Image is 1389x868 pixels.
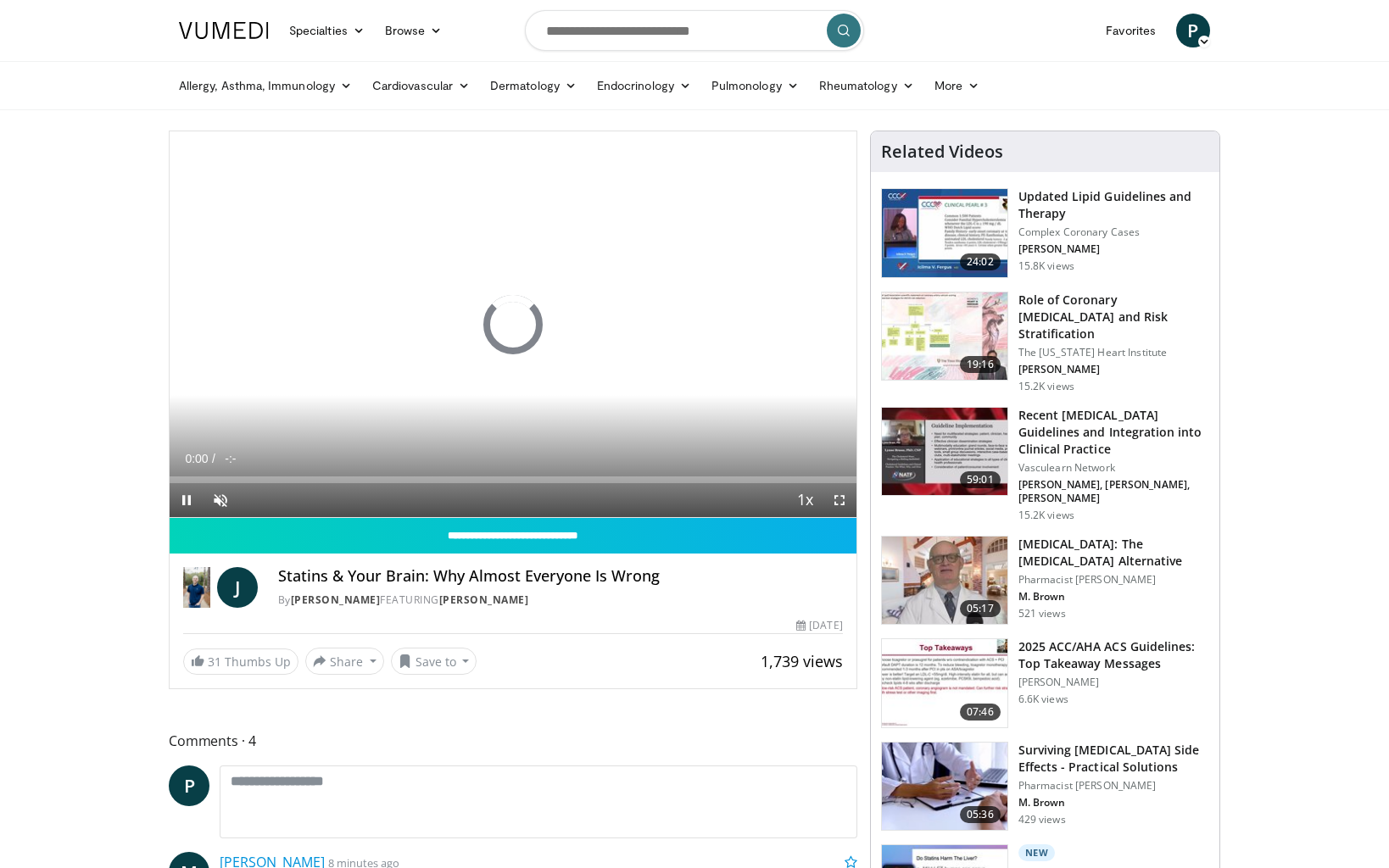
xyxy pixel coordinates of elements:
[278,593,843,608] div: By FEATURING
[1018,292,1209,342] h3: Role of Coronary [MEDICAL_DATA] and Risk Stratification
[480,69,587,103] a: Dermatology
[1018,259,1074,273] p: 15.8K views
[1018,380,1074,393] p: 15.2K views
[1096,14,1166,47] a: Favorites
[761,651,843,671] span: 1,739 views
[169,69,362,103] a: Allergy, Asthma, Immunology
[882,639,1007,727] img: 369ac253-1227-4c00-b4e1-6e957fd240a8.150x105_q85_crop-smart_upscale.jpg
[1018,607,1066,620] p: 521 views
[881,188,1209,278] a: 24:02 Updated Lipid Guidelines and Therapy Complex Coronary Cases [PERSON_NAME] 15.8K views
[960,806,1001,823] span: 05:36
[169,730,857,752] span: Comments 4
[305,648,384,675] button: Share
[823,483,856,517] button: Fullscreen
[1018,796,1209,810] p: M. Brown
[1018,478,1209,505] p: [PERSON_NAME], [PERSON_NAME], [PERSON_NAME]
[1018,676,1209,689] p: [PERSON_NAME]
[183,567,210,608] img: Dr. Jordan Rennicke
[1018,407,1209,458] h3: Recent [MEDICAL_DATA] Guidelines and Integration into Clinical Practice
[170,476,856,483] div: Progress Bar
[183,648,298,675] a: 31 Thumbs Up
[882,743,1007,831] img: 1778299e-4205-438f-a27e-806da4d55abe.150x105_q85_crop-smart_upscale.jpg
[1018,363,1209,376] p: [PERSON_NAME]
[960,253,1001,270] span: 24:02
[882,292,1007,381] img: 1efa8c99-7b8a-4ab5-a569-1c219ae7bd2c.150x105_q85_crop-smart_upscale.jpg
[587,69,701,103] a: Endocrinology
[208,654,221,670] span: 31
[170,131,856,518] video-js: Video Player
[1018,590,1209,604] p: M. Brown
[1018,188,1209,222] h3: Updated Lipid Guidelines and Therapy
[1018,742,1209,776] h3: Surviving [MEDICAL_DATA] Side Effects - Practical Solutions
[1018,779,1209,793] p: Pharmacist [PERSON_NAME]
[170,483,204,517] button: Pause
[882,189,1007,277] img: 77f671eb-9394-4acc-bc78-a9f077f94e00.150x105_q85_crop-smart_upscale.jpg
[1018,225,1209,239] p: Complex Coronary Cases
[796,618,842,633] div: [DATE]
[391,648,477,675] button: Save to
[881,292,1209,393] a: 19:16 Role of Coronary [MEDICAL_DATA] and Risk Stratification The [US_STATE] Heart Institute [PER...
[375,14,453,47] a: Browse
[279,14,375,47] a: Specialties
[1018,536,1209,570] h3: [MEDICAL_DATA]: The [MEDICAL_DATA] Alternative
[881,536,1209,626] a: 05:17 [MEDICAL_DATA]: The [MEDICAL_DATA] Alternative Pharmacist [PERSON_NAME] M. Brown 521 views
[1018,509,1074,522] p: 15.2K views
[924,69,990,103] a: More
[185,452,208,465] span: 0:00
[881,638,1209,728] a: 07:46 2025 ACC/AHA ACS Guidelines: Top Takeaway Messages [PERSON_NAME] 6.6K views
[525,10,864,51] input: Search topics, interventions
[1018,346,1209,359] p: The [US_STATE] Heart Institute
[1018,461,1209,475] p: Vasculearn Network
[1018,242,1209,256] p: [PERSON_NAME]
[960,600,1001,617] span: 05:17
[701,69,809,103] a: Pulmonology
[882,408,1007,496] img: 87825f19-cf4c-4b91-bba1-ce218758c6bb.150x105_q85_crop-smart_upscale.jpg
[204,483,237,517] button: Unmute
[1018,813,1066,826] p: 429 views
[789,483,823,517] button: Playback Rate
[809,69,924,103] a: Rheumatology
[1018,844,1056,861] p: New
[1176,14,1210,47] a: P
[1018,573,1209,587] p: Pharmacist [PERSON_NAME]
[225,452,236,465] span: -:-
[212,452,215,465] span: /
[179,22,269,39] img: VuMedi Logo
[960,471,1001,488] span: 59:01
[882,537,1007,625] img: ce9609b9-a9bf-4b08-84dd-8eeb8ab29fc6.150x105_q85_crop-smart_upscale.jpg
[881,142,1003,162] h4: Related Videos
[217,567,258,608] a: J
[960,704,1001,721] span: 07:46
[439,593,529,607] a: [PERSON_NAME]
[881,407,1209,522] a: 59:01 Recent [MEDICAL_DATA] Guidelines and Integration into Clinical Practice Vasculearn Network ...
[169,765,209,806] a: P
[881,742,1209,832] a: 05:36 Surviving [MEDICAL_DATA] Side Effects - Practical Solutions Pharmacist [PERSON_NAME] M. Bro...
[1018,638,1209,672] h3: 2025 ACC/AHA ACS Guidelines: Top Takeaway Messages
[362,69,480,103] a: Cardiovascular
[278,567,843,586] h4: Statins & Your Brain: Why Almost Everyone Is Wrong
[1018,693,1068,706] p: 6.6K views
[960,356,1001,373] span: 19:16
[291,593,381,607] a: [PERSON_NAME]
